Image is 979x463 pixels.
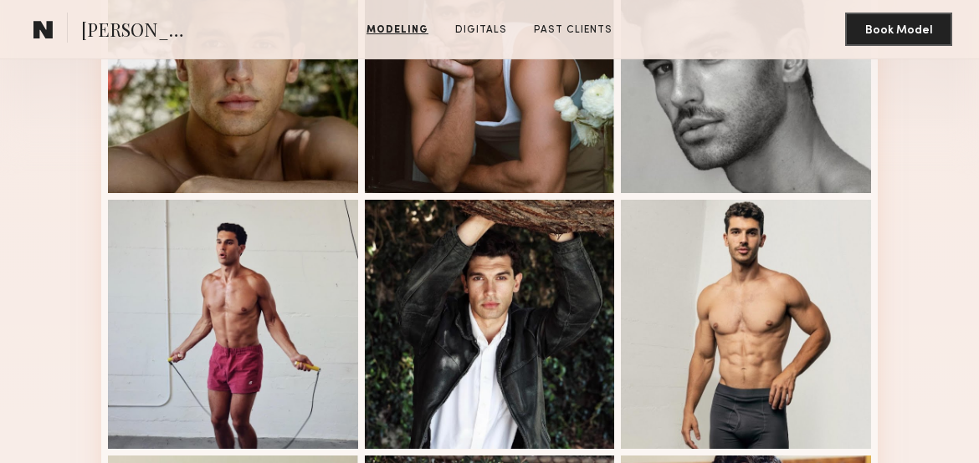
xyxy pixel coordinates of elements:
a: Past Clients [527,23,619,38]
span: [PERSON_NAME] [81,17,197,46]
a: Digitals [448,23,514,38]
button: Book Model [845,13,952,46]
a: Modeling [360,23,435,38]
a: Book Model [845,22,952,36]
